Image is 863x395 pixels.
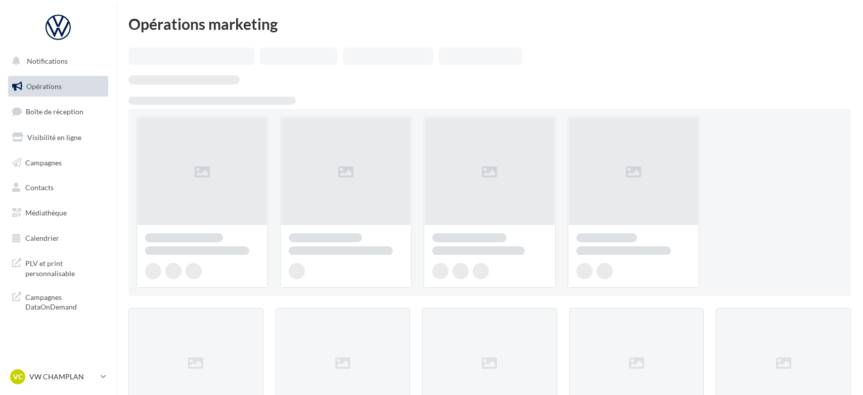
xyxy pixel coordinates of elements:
button: Notifications [6,51,106,72]
a: Opérations [6,76,110,97]
a: Visibilité en ligne [6,127,110,148]
a: Campagnes DataOnDemand [6,286,110,316]
a: VC VW CHAMPLAN [8,367,108,386]
a: Boîte de réception [6,101,110,122]
a: Médiathèque [6,202,110,224]
span: Visibilité en ligne [27,133,81,142]
a: Calendrier [6,228,110,249]
span: PLV et print personnalisable [25,256,104,278]
div: Opérations marketing [128,16,851,31]
span: VC [13,372,23,382]
p: VW CHAMPLAN [29,372,97,382]
span: Campagnes [25,158,62,166]
span: Contacts [25,183,54,192]
span: Médiathèque [25,208,67,217]
span: Campagnes DataOnDemand [25,290,104,312]
span: Notifications [27,57,68,65]
span: Boîte de réception [26,107,83,116]
a: PLV et print personnalisable [6,252,110,282]
a: Contacts [6,177,110,198]
a: Campagnes [6,152,110,173]
span: Calendrier [25,234,59,242]
span: Opérations [26,82,62,91]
